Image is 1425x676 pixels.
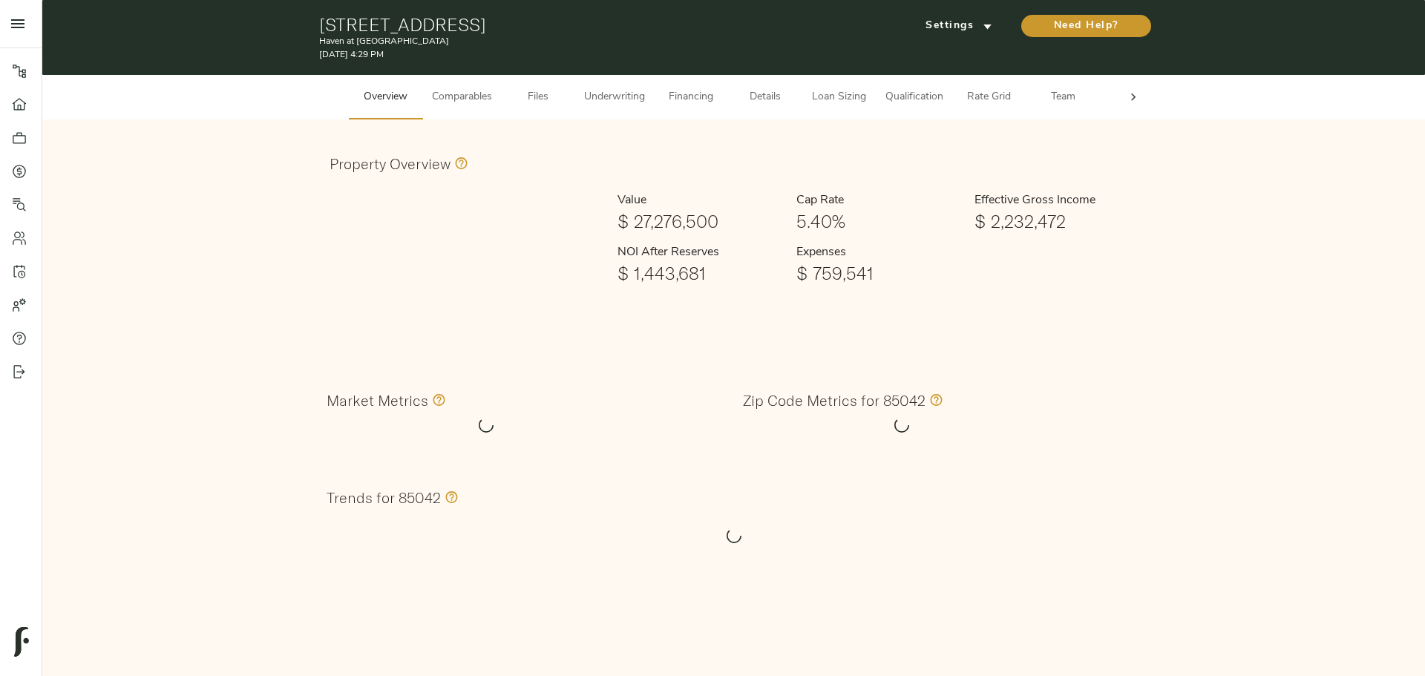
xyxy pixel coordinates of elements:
[1110,88,1166,107] span: Admin
[1021,15,1151,37] button: Need Help?
[432,88,492,107] span: Comparables
[319,48,872,62] p: [DATE] 4:29 PM
[617,263,784,283] h1: $ 1,443,681
[330,155,451,172] h3: Property Overview
[974,211,1141,232] h1: $ 2,232,472
[1036,17,1136,36] span: Need Help?
[327,392,428,409] h3: Market Metrics
[961,88,1018,107] span: Rate Grid
[327,489,441,506] h3: Trends for 85042
[737,88,793,107] span: Details
[796,243,963,263] h6: Expenses
[428,391,446,409] svg: Values in this section comprise all zip codes within the market
[584,88,645,107] span: Underwriting
[319,14,872,35] h1: [STREET_ADDRESS]
[811,88,868,107] span: Loan Sizing
[617,191,784,211] h6: Value
[796,263,963,283] h1: $ 759,541
[617,243,784,263] h6: NOI After Reserves
[617,211,784,232] h1: $ 27,276,500
[358,88,414,107] span: Overview
[796,211,963,232] h1: 5.40%
[510,88,566,107] span: Files
[885,88,943,107] span: Qualification
[743,392,926,409] h3: Zip Code Metrics for 85042
[926,391,943,409] svg: Values in this section only include information specific to the 85042 zip code
[918,17,1000,36] span: Settings
[663,88,719,107] span: Financing
[319,35,872,48] p: Haven at [GEOGRAPHIC_DATA]
[1035,88,1092,107] span: Team
[796,191,963,211] h6: Cap Rate
[974,191,1141,211] h6: Effective Gross Income
[903,15,1015,37] button: Settings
